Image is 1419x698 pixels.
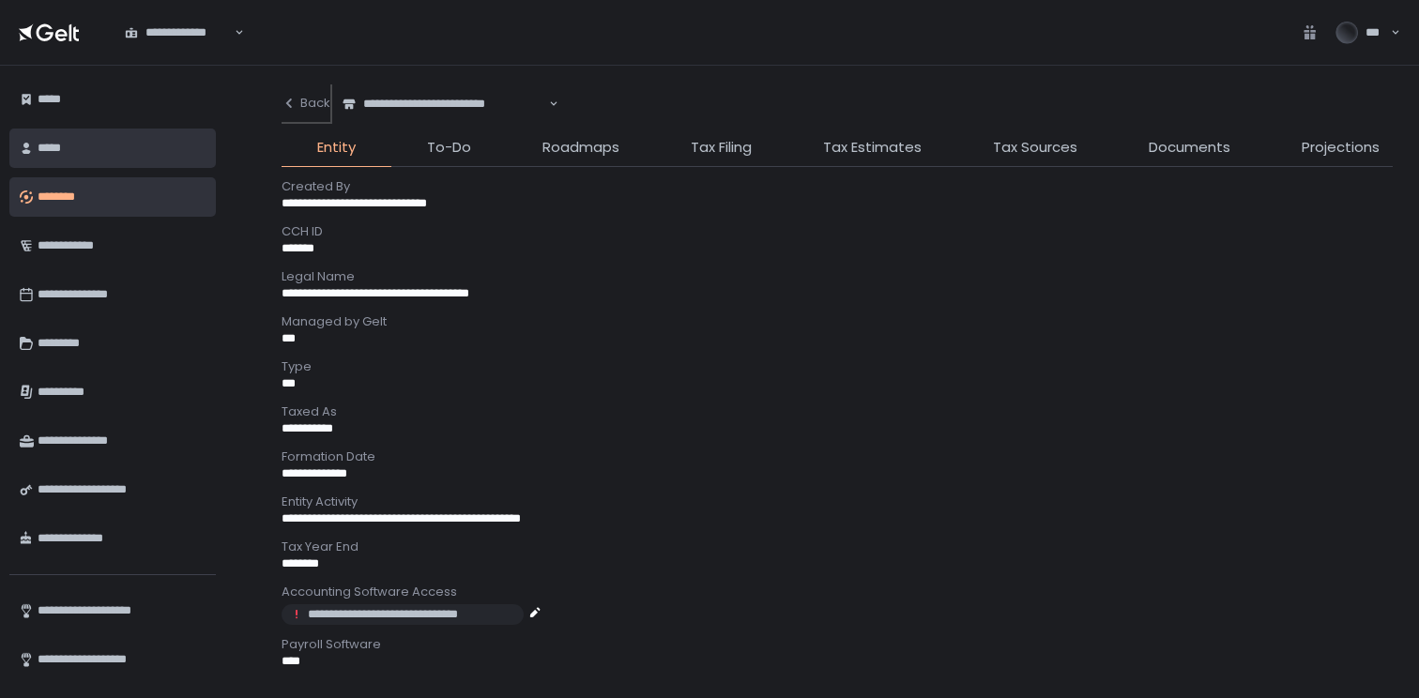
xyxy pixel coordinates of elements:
[282,268,1393,285] div: Legal Name
[282,358,1393,375] div: Type
[232,23,233,42] input: Search for option
[691,137,752,159] span: Tax Filing
[113,13,244,53] div: Search for option
[282,313,1393,330] div: Managed by Gelt
[282,84,330,122] button: Back
[427,137,471,159] span: To-Do
[317,137,356,159] span: Entity
[282,95,330,112] div: Back
[1302,137,1380,159] span: Projections
[823,137,922,159] span: Tax Estimates
[1149,137,1230,159] span: Documents
[282,403,1393,420] div: Taxed As
[282,448,1393,465] div: Formation Date
[282,584,1393,600] div: Accounting Software Access
[282,493,1393,510] div: Entity Activity
[282,539,1393,555] div: Tax Year End
[282,636,1393,653] div: Payroll Software
[546,95,547,114] input: Search for option
[542,137,619,159] span: Roadmaps
[282,223,1393,240] div: CCH ID
[330,84,558,124] div: Search for option
[993,137,1077,159] span: Tax Sources
[282,178,1393,195] div: Created By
